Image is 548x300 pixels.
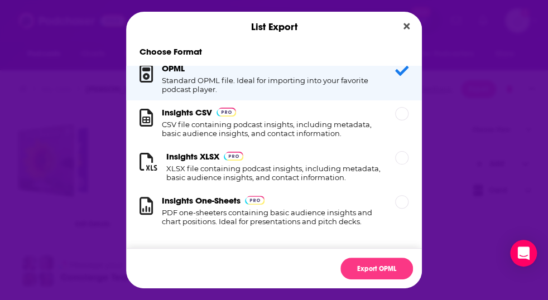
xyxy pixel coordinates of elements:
h1: XLSX file containing podcast insights, including metadata, basic audience insights, and contact i... [166,164,382,182]
h3: OPML [162,63,185,74]
h3: Insights One-Sheets [162,195,241,206]
img: Podchaser Pro [245,196,265,205]
h1: CSV file containing podcast insights, including metadata, basic audience insights, and contact in... [162,120,382,138]
h1: Standard OPML file. Ideal for importing into your favorite podcast player. [162,76,382,94]
div: Open Intercom Messenger [510,240,537,267]
h3: Insights XLSX [166,151,219,162]
button: Export OPML [340,258,413,279]
img: Podchaser Pro [224,152,243,161]
div: List Export [126,12,422,42]
h3: Insights CSV [162,107,212,118]
h1: Choose Format [126,46,422,57]
button: Close [399,20,414,33]
img: Podchaser Pro [217,108,236,117]
h1: PDF one-sheeters containing basic audience insights and chart positions. Ideal for presentations ... [162,208,382,226]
